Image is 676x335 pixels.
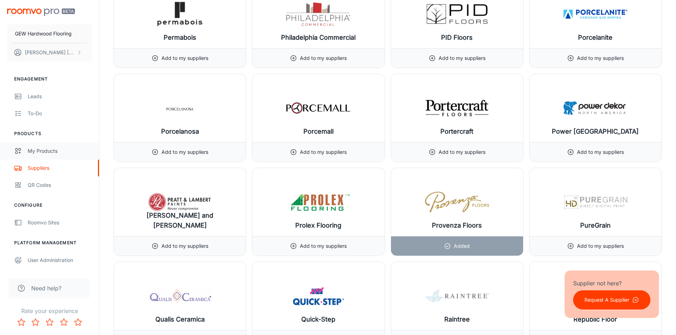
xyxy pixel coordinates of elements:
img: Portercraft [425,94,489,122]
button: GEW Hardwood Flooring [7,24,92,43]
p: Add to my suppliers [577,148,624,156]
img: Roomvo PRO Beta [7,9,75,16]
p: Add to my suppliers [300,242,347,250]
div: Roomvo Sites [28,219,92,227]
p: Add to my suppliers [161,242,208,250]
img: Power Dekor North America [564,94,627,122]
button: [PERSON_NAME] [PERSON_NAME] [7,43,92,62]
p: Add to my suppliers [439,54,485,62]
img: Pratt and Lambert [148,188,212,216]
img: Qualis Ceramica [148,282,212,310]
h6: Porcelanite [578,33,612,43]
span: Need help? [31,284,61,292]
div: My Products [28,147,92,155]
div: QR Codes [28,181,92,189]
h6: Philadelphia Commercial [281,33,356,43]
p: [PERSON_NAME] [PERSON_NAME] [25,49,75,56]
img: Republic Floor [564,282,627,310]
p: Add to my suppliers [300,54,347,62]
p: Add to my suppliers [161,148,208,156]
img: Porcemall [286,94,350,122]
h6: PID Floors [441,33,473,43]
button: Rate 4 star [57,315,71,329]
p: Add to my suppliers [161,54,208,62]
img: PureGrain [564,188,627,216]
p: GEW Hardwood Flooring [15,30,72,38]
h6: Raintree [444,314,470,324]
button: Rate 1 star [14,315,28,329]
div: To-do [28,110,92,117]
p: Supplier not here? [573,279,650,287]
img: Provenza Floors [425,188,489,216]
h6: Portercraft [440,127,473,136]
div: Leads [28,93,92,100]
button: Rate 5 star [71,315,85,329]
div: User Administration [28,256,92,264]
h6: Permabois [164,33,196,43]
h6: [PERSON_NAME] and [PERSON_NAME] [120,211,240,230]
p: Add to my suppliers [439,148,485,156]
p: Add to my suppliers [300,148,347,156]
h6: Republic Floor [573,314,617,324]
h6: Porcelanosa [161,127,199,136]
p: Added [454,242,470,250]
p: Add to my suppliers [577,242,624,250]
p: Request A Supplier [584,296,629,304]
img: Prolex Flooring [286,188,350,216]
h6: Porcemall [303,127,334,136]
button: Rate 2 star [28,315,43,329]
img: Quick-Step [286,282,350,310]
h6: Prolex Flooring [295,220,341,230]
button: Rate 3 star [43,315,57,329]
button: Request A Supplier [573,290,650,309]
img: Raintree [425,282,489,310]
h6: Provenza Floors [432,220,482,230]
h6: PureGrain [580,220,611,230]
p: Rate your experience [6,307,93,315]
h6: Power [GEOGRAPHIC_DATA] [552,127,639,136]
p: Add to my suppliers [577,54,624,62]
h6: Qualis Ceramica [155,314,205,324]
div: Suppliers [28,164,92,172]
img: Porcelanosa [148,94,212,122]
h6: Quick-Step [301,314,335,324]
